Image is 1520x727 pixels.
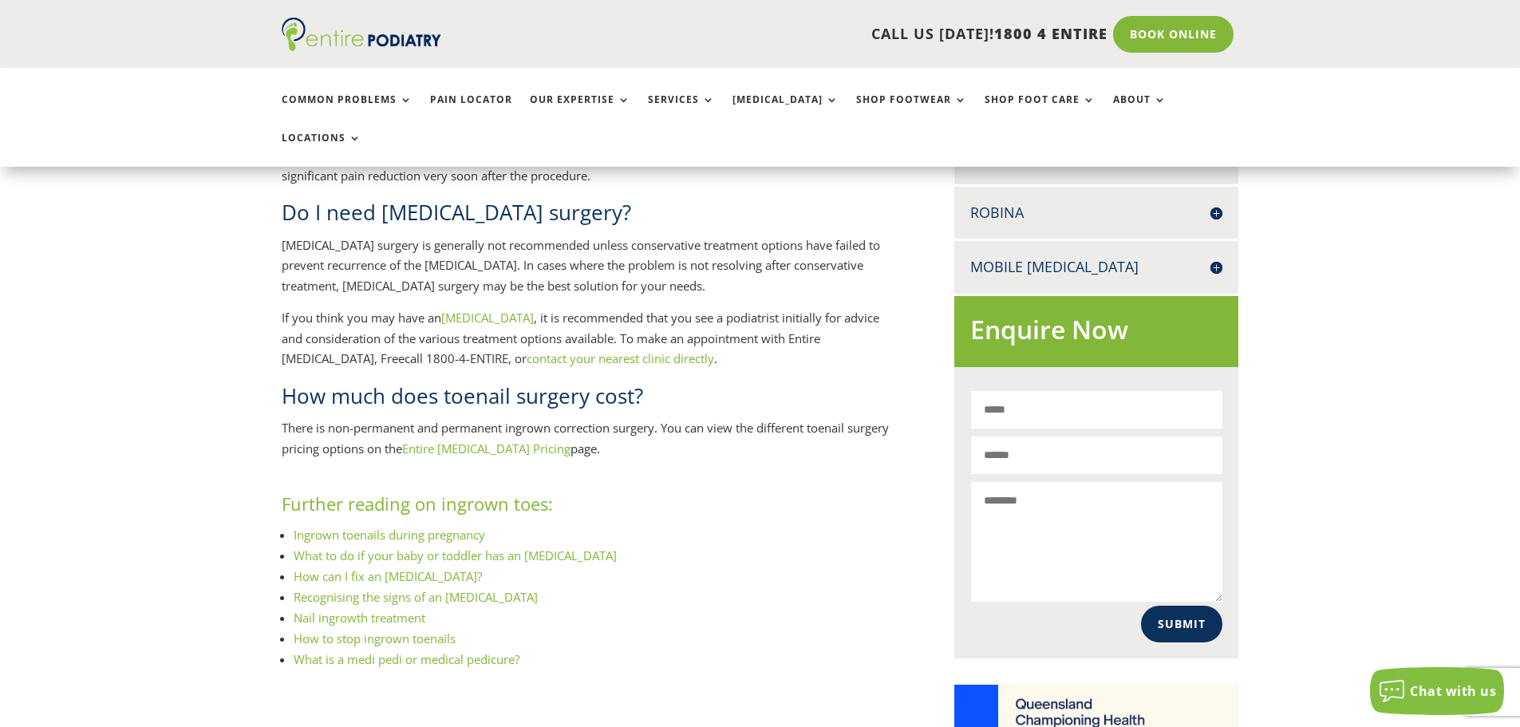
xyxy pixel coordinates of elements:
[282,38,441,54] a: Entire Podiatry
[402,441,570,456] a: Entire [MEDICAL_DATA] Pricing
[527,350,714,366] a: contact your nearest clinic directly
[282,235,902,309] p: [MEDICAL_DATA] surgery is generally not recommended unless conservative treatment options have fa...
[970,257,1222,277] h4: Mobile [MEDICAL_DATA]
[430,94,512,128] a: Pain Locator
[441,310,534,326] a: [MEDICAL_DATA]
[970,312,1222,356] h2: Enquire Now
[282,492,902,524] h3: Further reading on ingrown toes:
[1113,94,1167,128] a: About
[856,94,967,128] a: Shop Footwear
[1113,16,1234,53] a: Book Online
[648,94,715,128] a: Services
[282,132,361,167] a: Locations
[294,630,456,646] a: How to stop ingrown toenails
[282,145,902,198] p: It will generally take 4 to 6 weeks for full healing after [MEDICAL_DATA] surgery, however most p...
[282,18,441,51] img: logo (1)
[282,308,902,381] p: If you think you may have an , it is recommended that you see a podiatrist initially for advice a...
[503,24,1107,45] p: CALL US [DATE]!
[985,94,1096,128] a: Shop Foot Care
[530,94,630,128] a: Our Expertise
[994,24,1107,43] span: 1800 4 ENTIRE
[294,527,485,543] a: Ingrown toenails during pregnancy
[1370,667,1504,715] button: Chat with us
[282,94,413,128] a: Common Problems
[294,610,425,626] a: Nail ingrowth treatment
[732,94,839,128] a: [MEDICAL_DATA]
[282,418,902,471] p: There is non-permanent and permanent ingrown correction surgery. You can view the different toena...
[294,568,482,584] a: How can I fix an [MEDICAL_DATA]?
[1141,606,1222,642] button: Submit
[294,547,617,563] a: What to do if your baby or toddler has an [MEDICAL_DATA]
[970,203,1222,223] h4: Robina
[1410,682,1496,700] span: Chat with us
[282,381,902,418] h2: How much does toenail surgery cost?
[294,651,519,667] a: What is a medi pedi or medical pedicure?
[282,198,902,235] h2: Do I need [MEDICAL_DATA] surgery?
[294,589,538,605] a: Recognising the signs of an [MEDICAL_DATA]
